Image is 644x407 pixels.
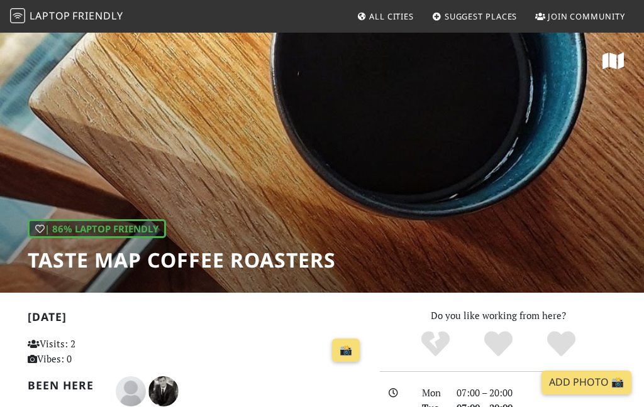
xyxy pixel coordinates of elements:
span: Suggest Places [445,11,518,22]
a: Add Photo 📸 [541,371,631,394]
div: Definitely! [530,330,592,358]
span: Zander Pretorius [148,383,179,396]
a: All Cities [352,5,419,28]
span: Friendly [72,9,123,23]
span: Join Community [548,11,625,22]
h1: Taste Map Coffee Roasters [28,248,336,272]
div: No [404,330,467,358]
h2: [DATE] [28,310,365,328]
a: Suggest Places [427,5,523,28]
img: blank-535327c66bd565773addf3077783bbfce4b00ec00e9fd257753287c682c7fa38.png [116,376,146,406]
img: LaptopFriendly [10,8,25,23]
span: Laptop [30,9,70,23]
span: Mr Kawa [116,383,148,396]
span: All Cities [369,11,414,22]
a: 📸 [332,339,360,362]
img: 3269-zander.jpg [148,376,179,406]
div: Yes [467,330,530,358]
a: Join Community [530,5,630,28]
div: | 86% Laptop Friendly [28,219,166,238]
p: Visits: 2 Vibes: 0 [28,336,130,366]
p: Do you like working from here? [380,308,616,323]
h2: Been here [28,379,101,392]
div: 07:00 – 20:00 [449,385,624,400]
a: LaptopFriendly LaptopFriendly [10,6,123,28]
div: Mon [414,385,450,400]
